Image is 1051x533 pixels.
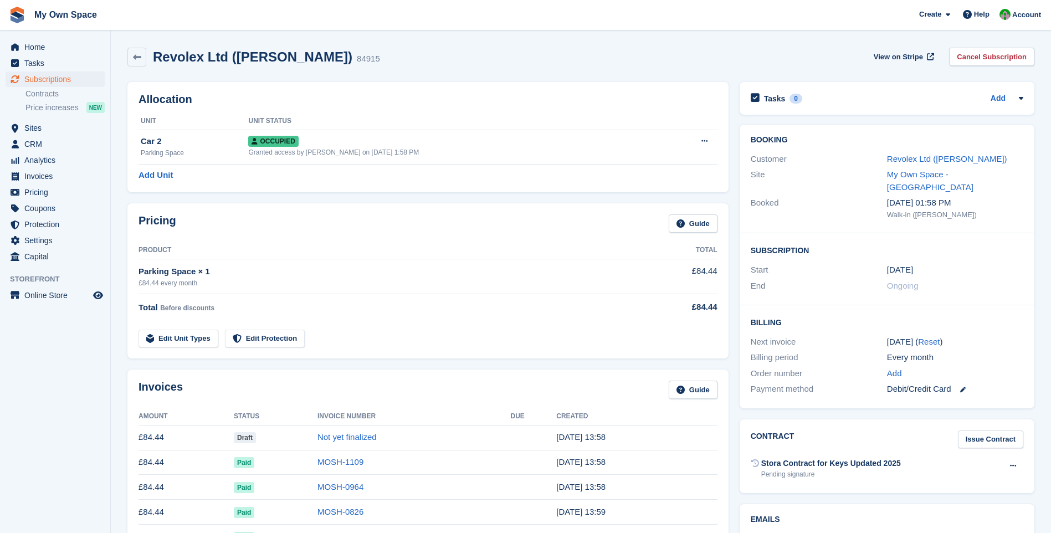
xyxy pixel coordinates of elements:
a: menu [6,184,105,200]
time: 2025-07-07 12:59:21 UTC [556,507,606,516]
h2: Billing [751,316,1023,327]
div: Debit/Credit Card [887,383,1023,396]
a: Edit Unit Types [139,330,218,348]
div: Every month [887,351,1023,364]
td: £84.44 [139,450,234,475]
div: Pending signature [761,469,901,479]
time: 2025-08-07 12:58:43 UTC [556,482,606,491]
div: [DATE] ( ) [887,336,1023,348]
span: Total [139,303,158,312]
span: Pricing [24,184,91,200]
div: Booked [751,197,887,220]
h2: Tasks [764,94,786,104]
a: menu [6,233,105,248]
h2: Contract [751,430,794,449]
div: £84.44 [640,301,717,314]
a: menu [6,249,105,264]
a: Add [887,367,902,380]
time: 2025-09-07 12:58:50 UTC [556,457,606,467]
div: £84.44 every month [139,278,640,288]
span: Online Store [24,288,91,303]
span: View on Stripe [874,52,923,63]
span: Coupons [24,201,91,216]
a: menu [6,136,105,152]
div: Stora Contract for Keys Updated 2025 [761,458,901,469]
a: Price increases NEW [25,101,105,114]
div: Walk-in ([PERSON_NAME]) [887,209,1023,221]
h2: Allocation [139,93,717,106]
span: Draft [234,432,256,443]
div: Parking Space × 1 [139,265,640,278]
th: Invoice Number [317,408,511,426]
a: Guide [669,214,717,233]
a: menu [6,168,105,184]
div: Next invoice [751,336,887,348]
a: MOSH-0964 [317,482,363,491]
span: Capital [24,249,91,264]
span: CRM [24,136,91,152]
time: 2025-05-07 00:00:00 UTC [887,264,913,276]
th: Created [556,408,717,426]
a: Contracts [25,89,105,99]
a: Reset [918,337,940,346]
a: menu [6,152,105,168]
span: Invoices [24,168,91,184]
span: Occupied [248,136,298,147]
span: Storefront [10,274,110,285]
a: Add Unit [139,169,173,182]
th: Amount [139,408,234,426]
h2: Emails [751,515,1023,524]
th: Due [510,408,556,426]
a: Edit Protection [225,330,305,348]
img: stora-icon-8386f47178a22dfd0bd8f6a31ec36ba5ce8667c1dd55bd0f319d3a0aa187defe.svg [9,7,25,23]
span: Paid [234,457,254,468]
h2: Subscription [751,244,1023,255]
a: Guide [669,381,717,399]
div: Site [751,168,887,193]
div: End [751,280,887,293]
h2: Invoices [139,381,183,399]
a: menu [6,71,105,87]
time: 2025-10-07 12:58:27 UTC [556,432,606,442]
td: £84.44 [139,475,234,500]
span: Paid [234,482,254,493]
a: menu [6,55,105,71]
th: Total [640,242,717,259]
div: 0 [789,94,802,104]
a: menu [6,120,105,136]
h2: Pricing [139,214,176,233]
span: Ongoing [887,281,919,290]
span: Create [919,9,941,20]
span: Analytics [24,152,91,168]
th: Status [234,408,317,426]
a: Cancel Subscription [949,48,1034,66]
div: Parking Space [141,148,248,158]
a: menu [6,288,105,303]
div: NEW [86,102,105,113]
td: £84.44 [139,425,234,450]
div: [DATE] 01:58 PM [887,197,1023,209]
h2: Booking [751,136,1023,145]
span: Price increases [25,102,79,113]
div: Car 2 [141,135,248,148]
span: Settings [24,233,91,248]
a: Preview store [91,289,105,302]
div: Billing period [751,351,887,364]
span: Before discounts [160,304,214,312]
img: Paula Harris [999,9,1011,20]
a: View on Stripe [869,48,936,66]
td: £84.44 [139,500,234,525]
th: Unit Status [248,112,661,130]
span: Home [24,39,91,55]
a: Revolex Ltd ([PERSON_NAME]) [887,154,1007,163]
td: £84.44 [640,259,717,294]
th: Unit [139,112,248,130]
div: Order number [751,367,887,380]
a: MOSH-1109 [317,457,363,467]
a: MOSH-0826 [317,507,363,516]
div: Start [751,264,887,276]
span: Protection [24,217,91,232]
h2: Revolex Ltd ([PERSON_NAME]) [153,49,352,64]
a: Add [991,93,1006,105]
a: My Own Space [30,6,101,24]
